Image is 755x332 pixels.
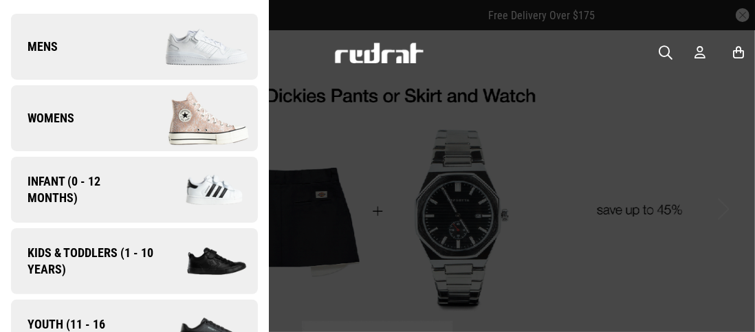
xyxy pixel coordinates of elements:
[11,173,144,206] span: Infant (0 - 12 months)
[134,12,257,81] img: Company
[11,157,258,223] a: Infant (0 - 12 months) Company
[11,110,74,126] span: Womens
[11,85,258,151] a: Womens Company
[134,84,257,153] img: Company
[333,43,424,63] img: Redrat logo
[144,158,258,221] img: Company
[160,234,258,288] img: Company
[11,38,58,55] span: Mens
[11,5,52,47] button: Open LiveChat chat widget
[11,228,258,294] a: Kids & Toddlers (1 - 10 years) Company
[11,14,258,80] a: Mens Company
[11,245,160,278] span: Kids & Toddlers (1 - 10 years)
